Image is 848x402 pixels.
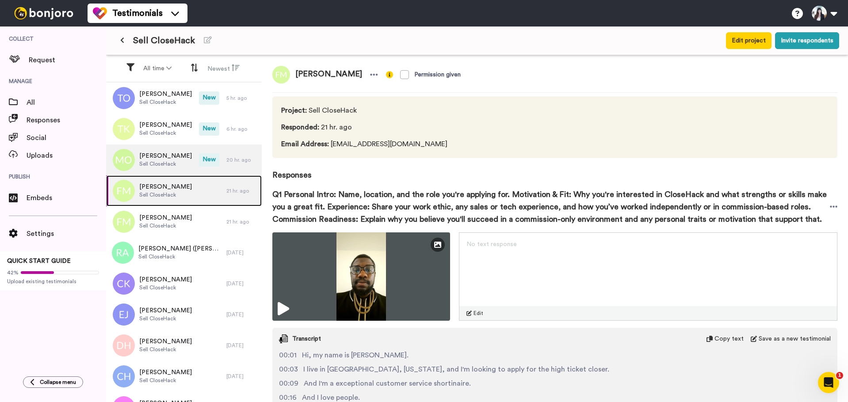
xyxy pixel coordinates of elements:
[113,180,135,202] img: fm.png
[199,122,219,136] span: New
[112,242,134,264] img: ra.png
[726,32,772,49] button: Edit project
[199,91,219,105] span: New
[113,334,135,356] img: dh.png
[139,275,192,284] span: [PERSON_NAME]
[139,182,192,191] span: [PERSON_NAME]
[23,376,83,388] button: Collapse menu
[139,191,192,198] span: Sell CloseHack
[138,61,177,76] button: All time
[106,144,262,175] a: [PERSON_NAME]Sell CloseHackNew20 hr. ago
[7,269,19,276] span: 42%
[27,150,106,161] span: Uploads
[466,241,517,247] span: No text response
[303,364,609,375] span: I live in [GEOGRAPHIC_DATA], [US_STATE], and I'm looking to apply for the high ticket closer.
[202,60,245,77] button: Newest
[226,249,257,256] div: [DATE]
[272,66,290,83] img: fm.png
[139,377,192,384] span: Sell CloseHack
[226,218,257,225] div: 21 hr. ago
[106,114,262,144] a: [PERSON_NAME]Sell CloseHackNew6 hr. ago
[113,87,135,109] img: to.png
[226,280,257,287] div: [DATE]
[113,273,135,295] img: ck.png
[139,284,192,291] span: Sell CloseHack
[106,206,262,237] a: [PERSON_NAME]Sell CloseHack21 hr. ago
[139,306,192,315] span: [PERSON_NAME]
[106,330,262,361] a: [PERSON_NAME]Sell CloseHack[DATE]
[139,99,192,106] span: Sell CloseHack
[775,32,839,49] button: Invite respondents
[281,139,451,149] span: [EMAIL_ADDRESS][DOMAIN_NAME]
[7,278,99,285] span: Upload existing testimonials
[199,153,219,167] span: New
[226,373,257,380] div: [DATE]
[106,237,262,268] a: [PERSON_NAME] ([PERSON_NAME]) [PERSON_NAME]Sell CloseHack[DATE]
[11,7,77,19] img: bj-logo-header-white.svg
[226,95,257,102] div: 5 hr. ago
[281,122,451,133] span: 21 hr. ago
[139,121,192,129] span: [PERSON_NAME]
[27,133,106,143] span: Social
[106,268,262,299] a: [PERSON_NAME]Sell CloseHack[DATE]
[139,152,192,160] span: [PERSON_NAME]
[139,368,192,377] span: [PERSON_NAME]
[292,334,321,343] span: Transcript
[112,7,163,19] span: Testimonials
[281,105,451,116] span: Sell CloseHack
[226,342,257,349] div: [DATE]
[139,222,192,229] span: Sell CloseHack
[818,372,839,393] iframe: Intercom live chat
[106,299,262,330] a: [PERSON_NAME]Sell CloseHack[DATE]
[279,334,288,343] img: transcript.svg
[414,70,461,79] div: Permission given
[386,71,393,78] img: info-yellow.svg
[138,253,222,260] span: Sell CloseHack
[29,55,106,65] span: Request
[113,211,135,233] img: fm.png
[272,232,450,321] img: ce2b4e8a-fad5-4db6-af1c-8ec3b6f5d5b9-thumbnail_full-1757634132.jpg
[138,244,222,253] span: [PERSON_NAME] ([PERSON_NAME]) [PERSON_NAME]
[7,258,71,264] span: QUICK START GUIDE
[281,140,329,148] span: Email Address :
[106,83,262,114] a: [PERSON_NAME]Sell CloseHackNew5 hr. ago
[139,315,192,322] span: Sell CloseHack
[113,365,135,387] img: ch.png
[272,158,837,181] span: Responses
[279,364,298,375] span: 00:03
[714,334,744,343] span: Copy text
[93,6,107,20] img: tm-color.svg
[302,350,409,360] span: Hi, my name is [PERSON_NAME].
[281,107,307,114] span: Project :
[139,346,192,353] span: Sell CloseHack
[113,118,135,140] img: tk.png
[133,34,195,47] span: Sell CloseHack
[226,311,257,318] div: [DATE]
[474,310,483,317] span: Edit
[759,334,831,343] span: Save as a new testimonial
[836,372,843,379] span: 1
[272,188,830,225] span: Q1 Personal Intro: Name, location, and the role you're applying for. Motivation & Fit: Why you're...
[113,303,135,326] img: ej.png
[106,361,262,392] a: [PERSON_NAME]Sell CloseHack[DATE]
[139,129,192,137] span: Sell CloseHack
[40,379,76,386] span: Collapse menu
[106,175,262,206] a: [PERSON_NAME]Sell CloseHack21 hr. ago
[139,337,192,346] span: [PERSON_NAME]
[279,378,298,389] span: 00:09
[304,378,471,389] span: And I'm a exceptional customer service shortinaire.
[139,213,192,222] span: [PERSON_NAME]
[290,66,367,83] span: [PERSON_NAME]
[113,149,135,171] img: mo.png
[279,350,297,360] span: 00:01
[27,193,106,203] span: Embeds
[139,90,192,99] span: [PERSON_NAME]
[281,124,319,131] span: Responded :
[226,187,257,194] div: 21 hr. ago
[27,115,106,125] span: Responses
[27,97,106,108] span: All
[226,125,257,133] div: 6 hr. ago
[139,160,192,167] span: Sell CloseHack
[27,228,106,239] span: Settings
[226,156,257,163] div: 20 hr. ago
